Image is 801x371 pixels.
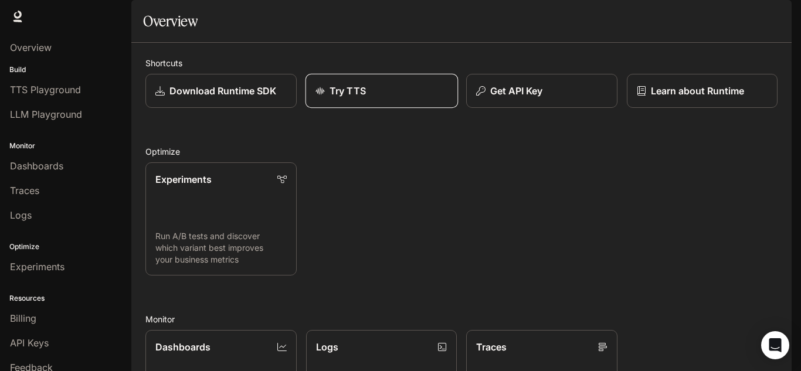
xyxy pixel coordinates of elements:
div: Open Intercom Messenger [761,331,789,359]
p: Logs [316,340,338,354]
p: Download Runtime SDK [169,84,276,98]
p: Run A/B tests and discover which variant best improves your business metrics [155,230,287,266]
h2: Monitor [145,313,778,325]
p: Get API Key [490,84,542,98]
p: Dashboards [155,340,211,354]
p: Try TTS [330,84,366,98]
p: Experiments [155,172,212,186]
a: Try TTS [305,74,457,108]
h1: Overview [143,9,198,33]
button: Get API Key [466,74,617,108]
p: Learn about Runtime [651,84,744,98]
a: Learn about Runtime [627,74,778,108]
p: Traces [476,340,507,354]
h2: Shortcuts [145,57,778,69]
a: ExperimentsRun A/B tests and discover which variant best improves your business metrics [145,162,297,275]
a: Download Runtime SDK [145,74,297,108]
h2: Optimize [145,145,778,158]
